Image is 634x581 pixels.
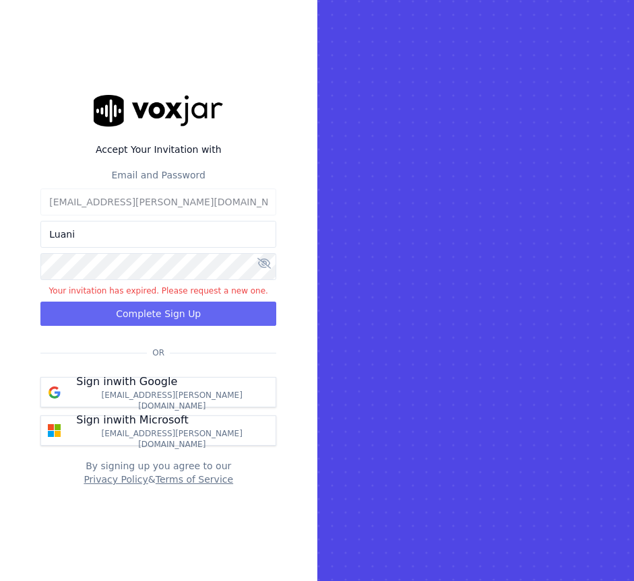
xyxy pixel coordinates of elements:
[41,417,68,444] img: microsoft Sign in button
[147,347,170,358] span: Or
[40,143,276,156] label: Accept Your Invitation with
[94,95,223,127] img: logo
[41,379,68,406] img: google Sign in button
[156,473,233,486] button: Terms of Service
[76,390,267,411] p: [EMAIL_ADDRESS][PERSON_NAME][DOMAIN_NAME]
[40,459,276,486] div: By signing up you agree to our &
[76,412,188,428] p: Sign in with Microsoft
[84,473,148,486] button: Privacy Policy
[40,377,276,407] button: Sign inwith Google [EMAIL_ADDRESS][PERSON_NAME][DOMAIN_NAME]
[76,374,177,390] p: Sign in with Google
[40,285,276,296] p: Your invitation has expired. Please request a new one.
[40,221,276,248] input: Name
[40,189,276,215] input: Email
[40,415,276,446] button: Sign inwith Microsoft [EMAIL_ADDRESS][PERSON_NAME][DOMAIN_NAME]
[112,170,205,180] label: Email and Password
[76,428,267,450] p: [EMAIL_ADDRESS][PERSON_NAME][DOMAIN_NAME]
[40,302,276,326] button: Complete Sign Up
